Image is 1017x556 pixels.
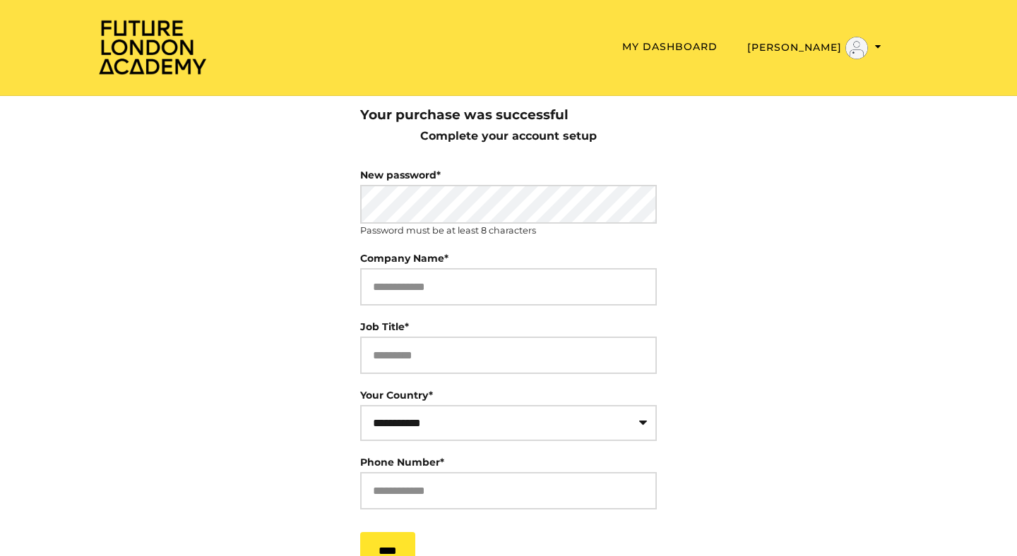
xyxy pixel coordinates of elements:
a: My Dashboard [622,40,718,53]
label: Company Name* [360,248,448,268]
label: Job Title* [360,317,409,337]
label: Phone Number* [360,452,444,472]
label: Your Country* [360,389,433,401]
h4: Complete your account setup [390,129,627,143]
label: New password* [360,165,441,185]
button: Toggle menu [743,36,886,60]
img: Home Page [96,18,209,75]
small: Password must be at least 8 characters [360,224,536,237]
h3: Your purchase was successful [360,107,657,123]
